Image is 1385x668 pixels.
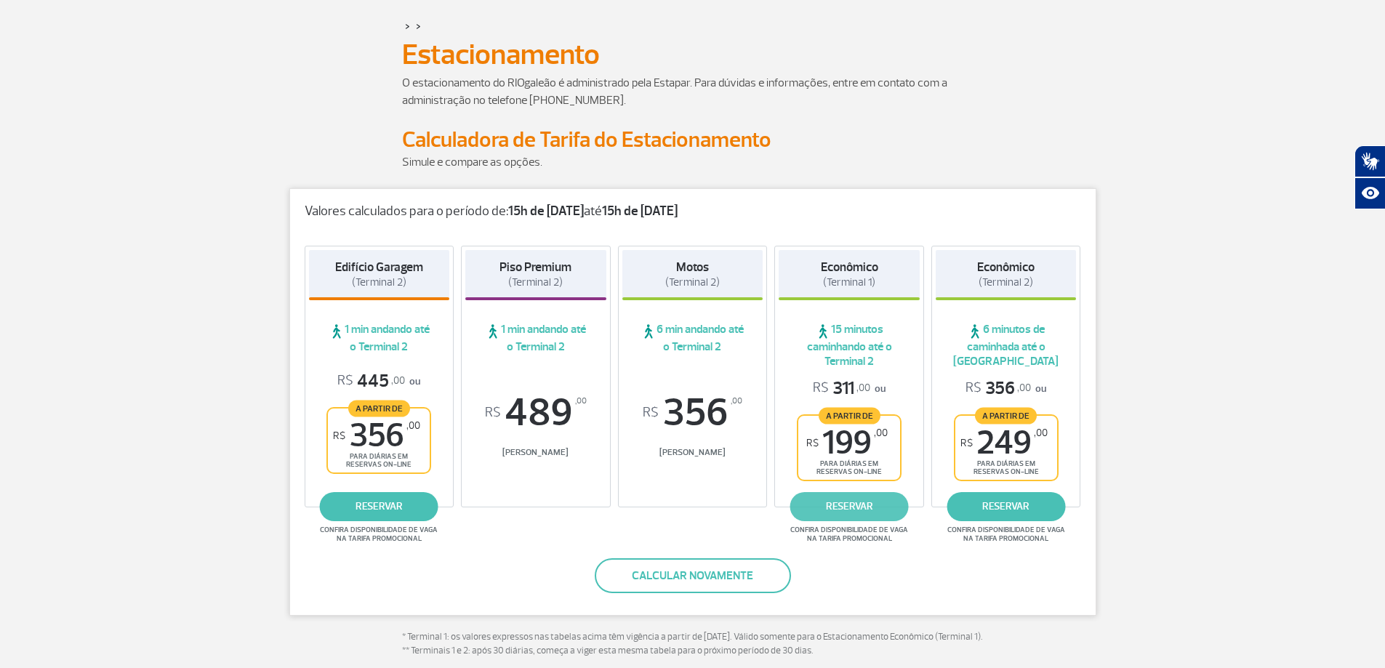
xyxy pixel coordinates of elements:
span: para diárias em reservas on-line [968,459,1045,476]
span: [PERSON_NAME] [622,447,763,458]
span: 249 [960,427,1048,459]
span: para diárias em reservas on-line [811,459,888,476]
sup: ,00 [575,393,587,409]
a: reservar [947,492,1065,521]
p: * Terminal 1: os valores expressos nas tabelas acima têm vigência a partir de [DATE]. Válido some... [402,630,984,659]
a: reservar [790,492,909,521]
strong: 15h de [DATE] [602,203,678,220]
sup: R$ [643,405,659,421]
span: 6 minutos de caminhada até o [GEOGRAPHIC_DATA] [936,322,1077,369]
span: A partir de [819,407,880,424]
span: 356 [966,377,1031,400]
span: Confira disponibilidade de vaga na tarifa promocional [318,526,440,543]
p: Valores calculados para o período de: até [305,204,1081,220]
span: (Terminal 1) [823,275,875,289]
sup: ,00 [1034,427,1048,439]
h2: Calculadora de Tarifa do Estacionamento [402,126,984,153]
strong: Piso Premium [499,259,571,275]
sup: R$ [333,430,345,442]
p: ou [966,377,1046,400]
strong: Motos [676,259,709,275]
a: > [405,17,410,34]
a: > [416,17,421,34]
span: (Terminal 2) [352,275,406,289]
h1: Estacionamento [402,42,984,67]
sup: ,00 [874,427,888,439]
span: 6 min andando até o Terminal 2 [622,322,763,354]
span: (Terminal 2) [979,275,1033,289]
strong: Edifício Garagem [335,259,423,275]
span: 311 [813,377,870,400]
span: (Terminal 2) [508,275,563,289]
span: 489 [465,393,606,432]
span: (Terminal 2) [665,275,720,289]
p: ou [813,377,886,400]
span: 1 min andando até o Terminal 2 [465,322,606,354]
span: A partir de [348,400,410,417]
span: 356 [333,419,420,452]
strong: Econômico [977,259,1035,275]
span: [PERSON_NAME] [465,447,606,458]
span: Confira disponibilidade de vaga na tarifa promocional [788,526,910,543]
sup: R$ [806,437,819,449]
button: Abrir tradutor de língua de sinais. [1354,145,1385,177]
strong: Econômico [821,259,878,275]
span: A partir de [975,407,1037,424]
span: 356 [622,393,763,432]
button: Abrir recursos assistivos. [1354,177,1385,209]
sup: R$ [485,405,501,421]
sup: ,00 [406,419,420,432]
p: ou [337,370,420,393]
div: Plugin de acessibilidade da Hand Talk. [1354,145,1385,209]
span: 445 [337,370,405,393]
span: 199 [806,427,888,459]
p: O estacionamento do RIOgaleão é administrado pela Estapar. Para dúvidas e informações, entre em c... [402,74,984,109]
span: para diárias em reservas on-line [340,452,417,469]
span: 1 min andando até o Terminal 2 [309,322,450,354]
sup: R$ [960,437,973,449]
strong: 15h de [DATE] [508,203,584,220]
a: reservar [320,492,438,521]
sup: ,00 [731,393,742,409]
p: Simule e compare as opções. [402,153,984,171]
span: 15 minutos caminhando até o Terminal 2 [779,322,920,369]
span: Confira disponibilidade de vaga na tarifa promocional [945,526,1067,543]
button: Calcular novamente [595,558,791,593]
